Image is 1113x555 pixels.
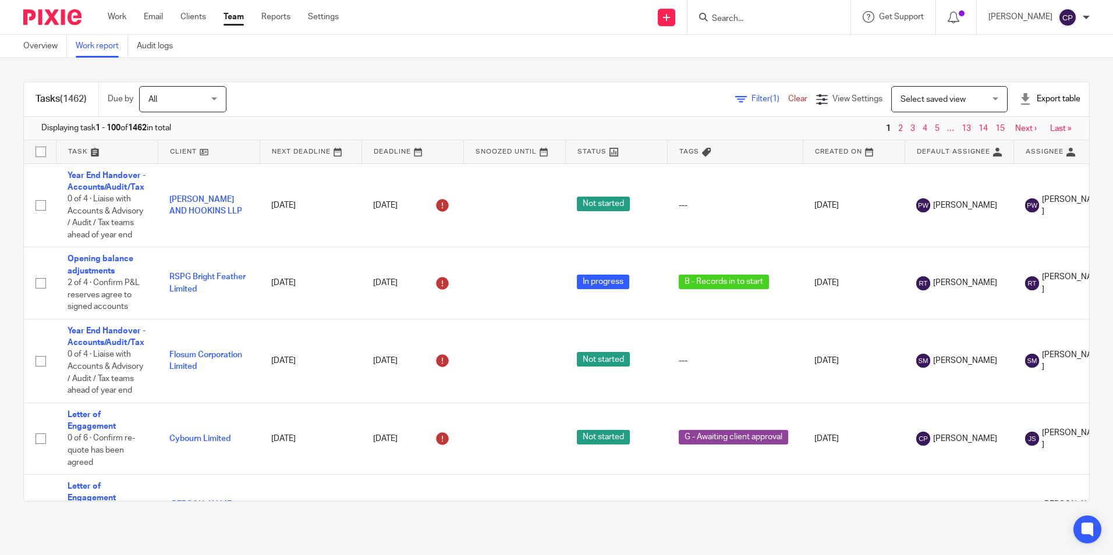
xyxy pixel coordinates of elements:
[933,433,997,444] span: [PERSON_NAME]
[916,354,930,368] img: svg%3E
[898,124,903,133] a: 2
[1019,93,1080,105] div: Export table
[916,198,930,212] img: svg%3E
[944,122,957,136] span: …
[916,276,930,290] img: svg%3E
[224,11,244,23] a: Team
[260,247,361,319] td: [DATE]
[883,124,1072,133] nav: pager
[962,124,971,133] a: 13
[169,195,242,215] a: [PERSON_NAME] AND HOOKINS LLP
[979,124,988,133] a: 14
[788,95,807,103] a: Clear
[68,482,116,502] a: Letter of Engagement
[108,93,133,105] p: Due by
[935,124,940,133] a: 5
[308,11,339,23] a: Settings
[1025,354,1039,368] img: svg%3E
[1058,8,1077,27] img: svg%3E
[68,327,146,347] a: Year End Handover - Accounts/Audit/Tax
[679,148,699,155] span: Tags
[1042,499,1104,522] span: [PERSON_NAME]
[910,124,915,133] a: 3
[1015,124,1037,133] a: Next ›
[169,273,246,293] a: RSPG Bright Feather Limited
[1042,427,1104,451] span: [PERSON_NAME]
[95,124,120,132] b: 1 - 100
[260,163,361,247] td: [DATE]
[1042,194,1104,218] span: [PERSON_NAME]
[169,351,242,371] a: Flosum Corporation Limited
[770,95,779,103] span: (1)
[60,94,87,104] span: (1462)
[933,355,997,367] span: [PERSON_NAME]
[577,352,630,367] span: Not started
[373,351,452,370] div: [DATE]
[577,197,630,211] span: Not started
[23,9,81,25] img: Pixie
[144,11,163,23] a: Email
[803,475,905,546] td: [DATE]
[137,35,182,58] a: Audit logs
[260,319,361,403] td: [DATE]
[679,275,769,289] span: B - Records in to start
[577,430,630,444] span: Not started
[260,403,361,474] td: [DATE]
[148,95,157,104] span: All
[901,95,966,104] span: Select saved view
[128,124,147,132] b: 1462
[373,274,452,293] div: [DATE]
[169,500,234,520] a: [PERSON_NAME] Laws LLP
[933,200,997,211] span: [PERSON_NAME]
[1042,271,1104,295] span: [PERSON_NAME]
[68,435,135,467] span: 0 of 6 · Confirm re-quote has been agreed
[68,172,146,191] a: Year End Handover - Accounts/Audit/Tax
[1042,349,1104,373] span: [PERSON_NAME]
[803,403,905,474] td: [DATE]
[679,355,791,367] div: ---
[36,93,87,105] h1: Tasks
[260,475,361,546] td: [DATE]
[373,429,452,448] div: [DATE]
[373,196,452,215] div: [DATE]
[933,277,997,289] span: [PERSON_NAME]
[679,200,791,211] div: ---
[803,319,905,403] td: [DATE]
[1050,124,1072,133] a: Last »
[169,435,231,443] a: Cybourn Limited
[180,11,206,23] a: Clients
[41,122,171,134] span: Displaying task of in total
[68,255,133,275] a: Opening balance adjustments
[261,11,290,23] a: Reports
[883,122,894,136] span: 1
[68,411,116,431] a: Letter of Engagement
[1025,198,1039,212] img: svg%3E
[76,35,128,58] a: Work report
[108,11,126,23] a: Work
[68,195,143,239] span: 0 of 4 · Liaise with Accounts & Advisory / Audit / Tax teams ahead of year end
[879,13,924,21] span: Get Support
[832,95,882,103] span: View Settings
[803,247,905,319] td: [DATE]
[711,14,816,24] input: Search
[923,124,927,133] a: 4
[803,163,905,247] td: [DATE]
[68,279,140,311] span: 2 of 4 · Confirm P&L reserves agree to signed accounts
[679,430,788,444] span: G - Awaiting client approval
[916,432,930,446] img: svg%3E
[68,351,143,395] span: 0 of 4 · Liaise with Accounts & Advisory / Audit / Tax teams ahead of year end
[988,11,1052,23] p: [PERSON_NAME]
[1025,432,1039,446] img: svg%3E
[577,275,629,289] span: In progress
[1025,276,1039,290] img: svg%3E
[995,124,1005,133] a: 15
[752,95,788,103] span: Filter
[23,35,67,58] a: Overview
